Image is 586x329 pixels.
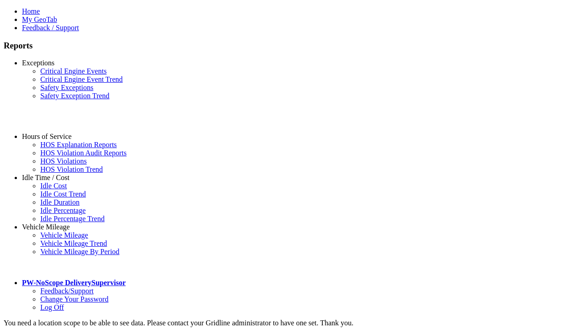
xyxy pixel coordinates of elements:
[22,279,125,287] a: PW-NoScope DeliverySupervisor
[4,319,582,327] div: You need a location scope to be able to see data. Please contact your Gridline administrator to h...
[22,223,70,231] a: Vehicle Mileage
[40,295,109,303] a: Change Your Password
[40,198,80,206] a: Idle Duration
[22,16,57,23] a: My GeoTab
[40,165,103,173] a: HOS Violation Trend
[40,92,109,100] a: Safety Exception Trend
[40,248,119,255] a: Vehicle Mileage By Period
[40,141,117,149] a: HOS Explanation Reports
[40,149,127,157] a: HOS Violation Audit Reports
[40,67,107,75] a: Critical Engine Events
[40,287,93,295] a: Feedback/Support
[22,59,54,67] a: Exceptions
[22,7,40,15] a: Home
[40,75,123,83] a: Critical Engine Event Trend
[40,207,86,214] a: Idle Percentage
[40,239,107,247] a: Vehicle Mileage Trend
[22,133,71,140] a: Hours of Service
[40,215,104,223] a: Idle Percentage Trend
[4,41,582,51] h3: Reports
[40,231,88,239] a: Vehicle Mileage
[40,303,64,311] a: Log Off
[22,174,70,181] a: Idle Time / Cost
[40,84,93,91] a: Safety Exceptions
[40,190,86,198] a: Idle Cost Trend
[40,157,87,165] a: HOS Violations
[22,24,79,32] a: Feedback / Support
[40,182,67,190] a: Idle Cost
